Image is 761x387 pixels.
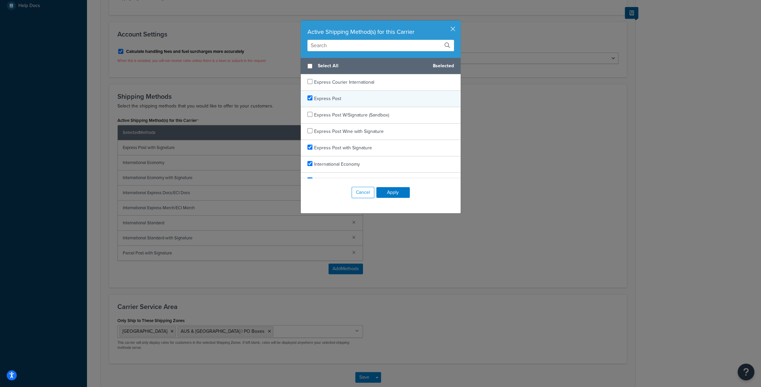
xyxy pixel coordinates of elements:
input: Search [307,40,454,51]
div: Active Shipping Method(s) for this Carrier [307,27,454,36]
button: Cancel [352,187,374,198]
button: Apply [376,187,410,198]
span: Express Post with Signature [314,144,372,151]
span: International Economy [314,161,360,168]
span: Express Post [314,95,341,102]
span: Express Post W/Signature (Sandbox) [314,111,389,119]
span: Express Post Wine with Signature [314,128,384,135]
span: Express Courier International [314,79,374,86]
span: International Economy with Signature [314,177,391,184]
div: 8 selected [301,58,461,74]
span: Select All [318,61,427,71]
